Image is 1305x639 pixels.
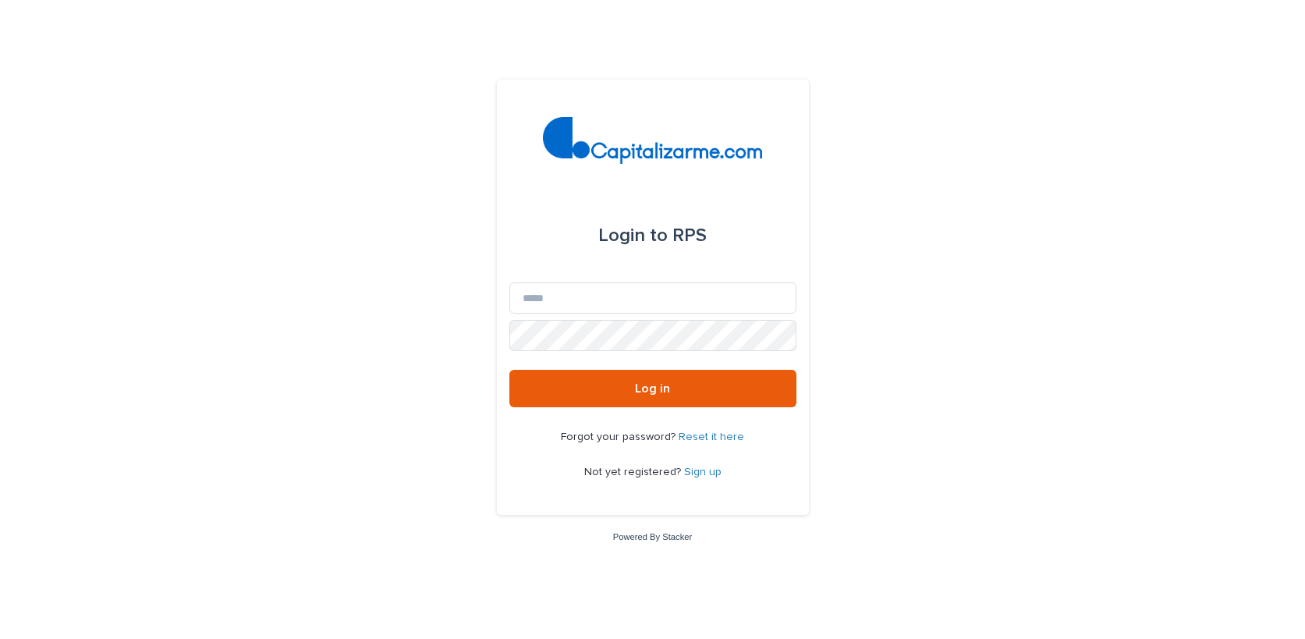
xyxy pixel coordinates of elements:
a: Reset it here [679,431,744,442]
span: Login to [598,226,668,245]
button: Log in [509,370,796,407]
span: Log in [635,382,670,395]
a: Sign up [684,467,722,477]
span: Forgot your password? [561,431,679,442]
a: Powered By Stacker [613,532,692,541]
div: RPS [598,214,707,257]
span: Not yet registered? [584,467,684,477]
img: TjQlHxlQVOtaKxwbrr5R [543,117,762,164]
